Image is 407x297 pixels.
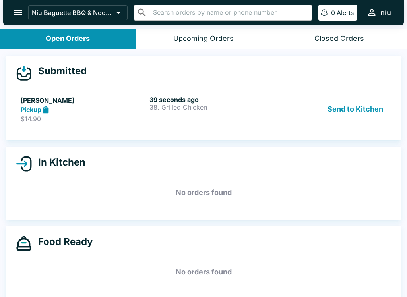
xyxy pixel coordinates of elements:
[331,9,335,17] p: 0
[173,34,234,43] div: Upcoming Orders
[149,104,275,111] p: 38. Grilled Chicken
[28,5,128,20] button: Niu Baguette BBQ & Noodle Soup
[16,258,391,286] h5: No orders found
[32,65,87,77] h4: Submitted
[21,115,146,123] p: $14.90
[32,156,85,168] h4: In Kitchen
[314,34,364,43] div: Closed Orders
[380,8,391,17] div: niu
[337,9,354,17] p: Alerts
[363,4,394,21] button: niu
[21,106,41,114] strong: Pickup
[149,96,275,104] h6: 39 seconds ago
[16,91,391,128] a: [PERSON_NAME]Pickup$14.9039 seconds ago38. Grilled ChickenSend to Kitchen
[46,34,90,43] div: Open Orders
[324,96,386,123] button: Send to Kitchen
[32,236,93,248] h4: Food Ready
[32,9,113,17] p: Niu Baguette BBQ & Noodle Soup
[8,2,28,23] button: open drawer
[16,178,391,207] h5: No orders found
[151,7,308,18] input: Search orders by name or phone number
[21,96,146,105] h5: [PERSON_NAME]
